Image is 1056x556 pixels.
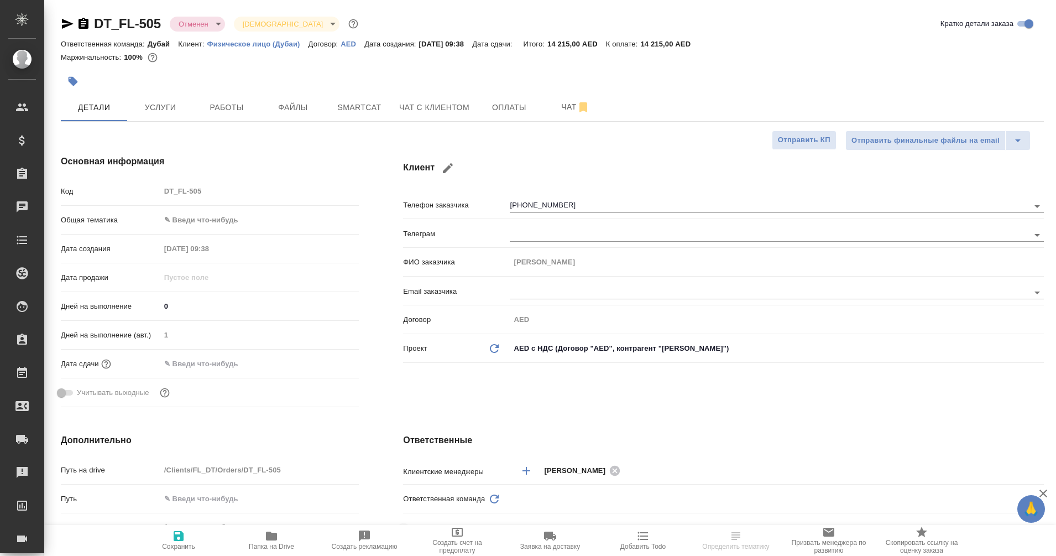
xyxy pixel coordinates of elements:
span: Папка на Drive [249,543,294,550]
span: Добавить Todo [620,543,666,550]
button: Создать рекламацию [318,525,411,556]
button: Отправить КП [772,131,837,150]
p: Клиентские менеджеры [403,466,510,477]
button: Определить тематику [689,525,782,556]
button: Выбери, если сб и вс нужно считать рабочими днями для выполнения заказа. [158,386,172,400]
p: Путь [61,493,160,505]
div: Отменен [234,17,339,32]
div: split button [845,131,1031,150]
input: Пустое поле [510,254,1044,270]
span: Чат [549,100,602,114]
span: Отправить финальные файлы на email [851,134,1000,147]
div: AED с НДС (Договор "AED", контрагент "[PERSON_NAME]") [510,339,1044,358]
input: Пустое поле [160,269,257,285]
button: 0.00 AED; [145,50,160,65]
input: Пустое поле [510,311,1044,328]
p: Дата продажи [61,272,160,283]
input: ✎ Введи что-нибудь [160,298,359,314]
p: Дубай [148,40,179,48]
button: Скопировать ссылку на оценку заказа [875,525,968,556]
p: Дата создания [61,243,160,254]
div: ✎ Введи что-нибудь [164,215,346,226]
p: 14 215,00 AED [547,40,606,48]
p: Итого: [524,40,547,48]
p: Проект [403,343,427,354]
svg: Отписаться [577,101,590,114]
div: ​ [510,490,1044,508]
span: 🙏 [1022,497,1041,521]
input: Пустое поле [160,327,359,343]
p: Общая тематика [61,215,160,226]
span: Проектная группа [419,522,479,533]
a: AED [341,39,364,48]
button: Скопировать ссылку [77,17,90,30]
button: Доп статусы указывают на важность/срочность заказа [346,17,360,31]
button: Призвать менеджера по развитию [782,525,875,556]
h4: Клиент [403,155,1044,181]
a: Физическое лицо (Дубаи) [207,39,309,48]
button: 🙏 [1017,495,1045,523]
span: Учитывать выходные [77,387,149,398]
span: Отправить КП [778,134,830,147]
button: Если добавить услуги и заполнить их объемом, то дата рассчитается автоматически [99,357,113,371]
input: Пустое поле [160,462,359,478]
div: Отменен [170,17,225,32]
span: [PERSON_NAME] [544,465,612,476]
span: Smartcat [333,101,386,115]
p: 14 215,00 AED [640,40,699,48]
span: Кратко детали заказа [940,18,1013,29]
button: Добавить Todo [597,525,689,556]
p: Код [61,186,160,197]
p: Дата создания: [364,40,419,48]
span: Заявка на доставку [520,543,580,550]
p: Дней на выполнение (авт.) [61,330,160,341]
button: Добавить менеджера [513,458,540,484]
p: Путь на drive [61,465,160,476]
p: Email заказчика [403,286,510,297]
p: Клиент: [178,40,207,48]
p: К оплате: [606,40,641,48]
button: Скопировать ссылку для ЯМессенджера [61,17,74,30]
p: Телеграм [403,228,510,240]
button: [DEMOGRAPHIC_DATA] [239,19,326,29]
div: [PERSON_NAME] [544,464,624,477]
p: Ответственная команда: [61,40,148,48]
button: Сохранить [132,525,225,556]
span: Призвать менеджера по развитию [789,539,869,554]
span: Скопировать ссылку на оценку заказа [882,539,961,554]
button: Open [1038,470,1040,472]
span: Чат с клиентом [399,101,469,115]
button: Отправить финальные файлы на email [845,131,1006,150]
h4: Основная информация [61,155,359,168]
p: AED [341,40,364,48]
div: ✎ Введи что-нибудь [160,518,359,537]
p: Договор: [309,40,341,48]
button: Папка на Drive [225,525,318,556]
a: DT_FL-505 [94,16,161,31]
span: Работы [200,101,253,115]
button: Добавить тэг [61,69,85,93]
p: Физическое лицо (Дубаи) [207,40,309,48]
button: Отменен [175,19,212,29]
button: Заявка на доставку [504,525,597,556]
p: Телефон заказчика [403,200,510,211]
span: Файлы [266,101,320,115]
span: Создать счет на предоплату [417,539,497,554]
span: Определить тематику [702,543,769,550]
span: Создать рекламацию [332,543,398,550]
input: Пустое поле [160,241,257,257]
span: Услуги [134,101,187,115]
p: Дата сдачи: [472,40,515,48]
input: ✎ Введи что-нибудь [160,356,257,372]
p: Направление услуг [61,522,160,533]
p: 100% [124,53,145,61]
button: Создать счет на предоплату [411,525,504,556]
button: Open [1029,285,1045,300]
p: ФИО заказчика [403,257,510,268]
input: Пустое поле [160,183,359,199]
p: Ответственная команда [403,493,485,505]
span: Оплаты [483,101,536,115]
p: Дней на выполнение [61,301,160,312]
span: Детали [67,101,121,115]
div: ✎ Введи что-нибудь [160,211,359,230]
